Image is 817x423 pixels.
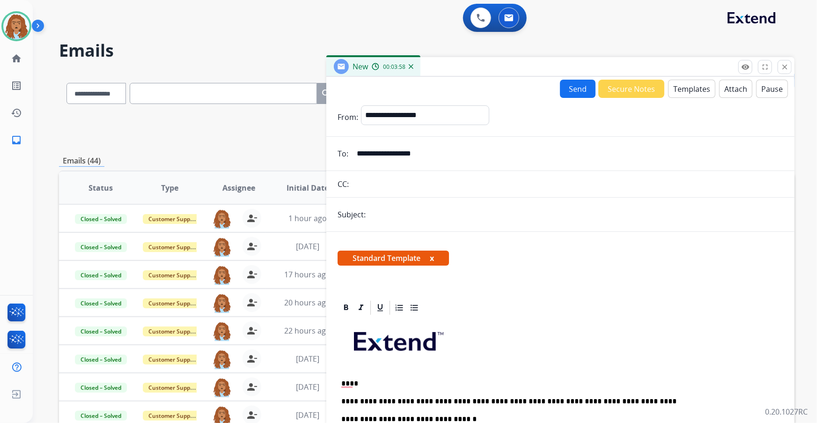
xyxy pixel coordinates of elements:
span: Closed – Solved [75,298,127,308]
img: agent-avatar [213,349,231,369]
span: Initial Date [287,182,329,193]
p: From: [338,111,358,123]
span: Customer Support [143,214,204,224]
button: Attach [719,80,752,98]
mat-icon: person_remove [246,381,258,393]
button: Send [560,80,596,98]
span: Closed – Solved [75,383,127,393]
mat-icon: person_remove [246,325,258,336]
h2: Emails [59,41,795,60]
span: Customer Support [143,270,204,280]
div: Bullet List [407,301,421,315]
mat-icon: person_remove [246,269,258,280]
button: Pause [756,80,788,98]
div: Ordered List [392,301,406,315]
span: Closed – Solved [75,327,127,336]
mat-icon: home [11,53,22,64]
button: Secure Notes [598,80,664,98]
span: 17 hours ago [284,269,331,280]
span: [DATE] [296,410,319,420]
span: Type [161,182,178,193]
span: Standard Template [338,251,449,266]
span: Customer Support [143,355,204,364]
span: 00:03:58 [383,63,405,71]
mat-icon: person_remove [246,297,258,308]
mat-icon: person_remove [246,213,258,224]
mat-icon: person_remove [246,241,258,252]
mat-icon: person_remove [246,353,258,364]
span: [DATE] [296,382,319,392]
img: agent-avatar [213,293,231,313]
span: Assignee [222,182,255,193]
p: 0.20.1027RC [765,406,808,417]
mat-icon: fullscreen [761,63,769,71]
div: Italic [354,301,368,315]
p: Emails (44) [59,155,104,167]
mat-icon: list_alt [11,80,22,91]
mat-icon: close [780,63,789,71]
span: Customer Support [143,411,204,421]
mat-icon: inbox [11,134,22,146]
p: To: [338,148,348,159]
span: Closed – Solved [75,270,127,280]
span: Customer Support [143,383,204,393]
span: [DATE] [296,241,319,252]
img: agent-avatar [213,209,231,229]
img: agent-avatar [213,378,231,397]
mat-icon: history [11,107,22,119]
img: avatar [3,13,29,39]
span: [DATE] [296,354,319,364]
span: Customer Support [143,327,204,336]
span: Closed – Solved [75,214,127,224]
mat-icon: search [321,88,332,99]
div: Bold [339,301,353,315]
span: Customer Support [143,242,204,252]
button: x [430,252,434,264]
span: New [353,61,368,72]
button: Templates [668,80,715,98]
p: CC: [338,178,349,190]
span: 22 hours ago [284,326,331,336]
span: 1 hour ago [288,213,327,223]
span: Status [88,182,113,193]
img: agent-avatar [213,237,231,257]
mat-icon: remove_red_eye [741,63,750,71]
span: Closed – Solved [75,411,127,421]
img: agent-avatar [213,265,231,285]
span: Closed – Solved [75,242,127,252]
p: Subject: [338,209,366,220]
mat-icon: person_remove [246,409,258,421]
img: agent-avatar [213,321,231,341]
span: 20 hours ago [284,297,331,308]
span: Closed – Solved [75,355,127,364]
span: Customer Support [143,298,204,308]
div: Underline [373,301,387,315]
